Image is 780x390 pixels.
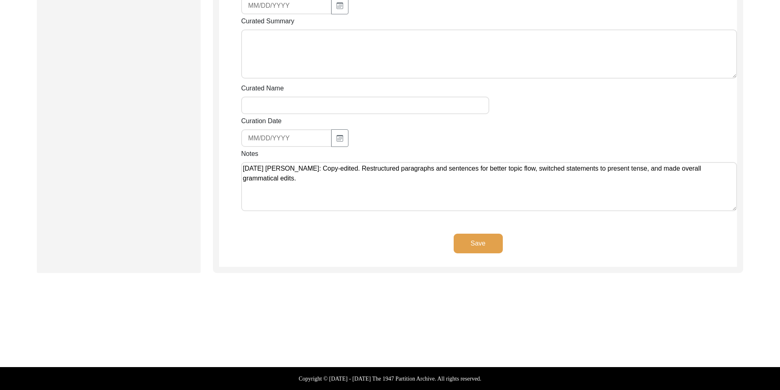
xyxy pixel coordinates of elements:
[454,234,503,253] button: Save
[241,149,258,159] label: Notes
[241,129,332,147] input: MM/DD/YYYY
[241,116,282,126] label: Curation Date
[298,374,481,383] label: Copyright © [DATE] - [DATE] The 1947 Partition Archive. All rights reserved.
[241,16,294,26] label: Curated Summary
[241,83,284,93] label: Curated Name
